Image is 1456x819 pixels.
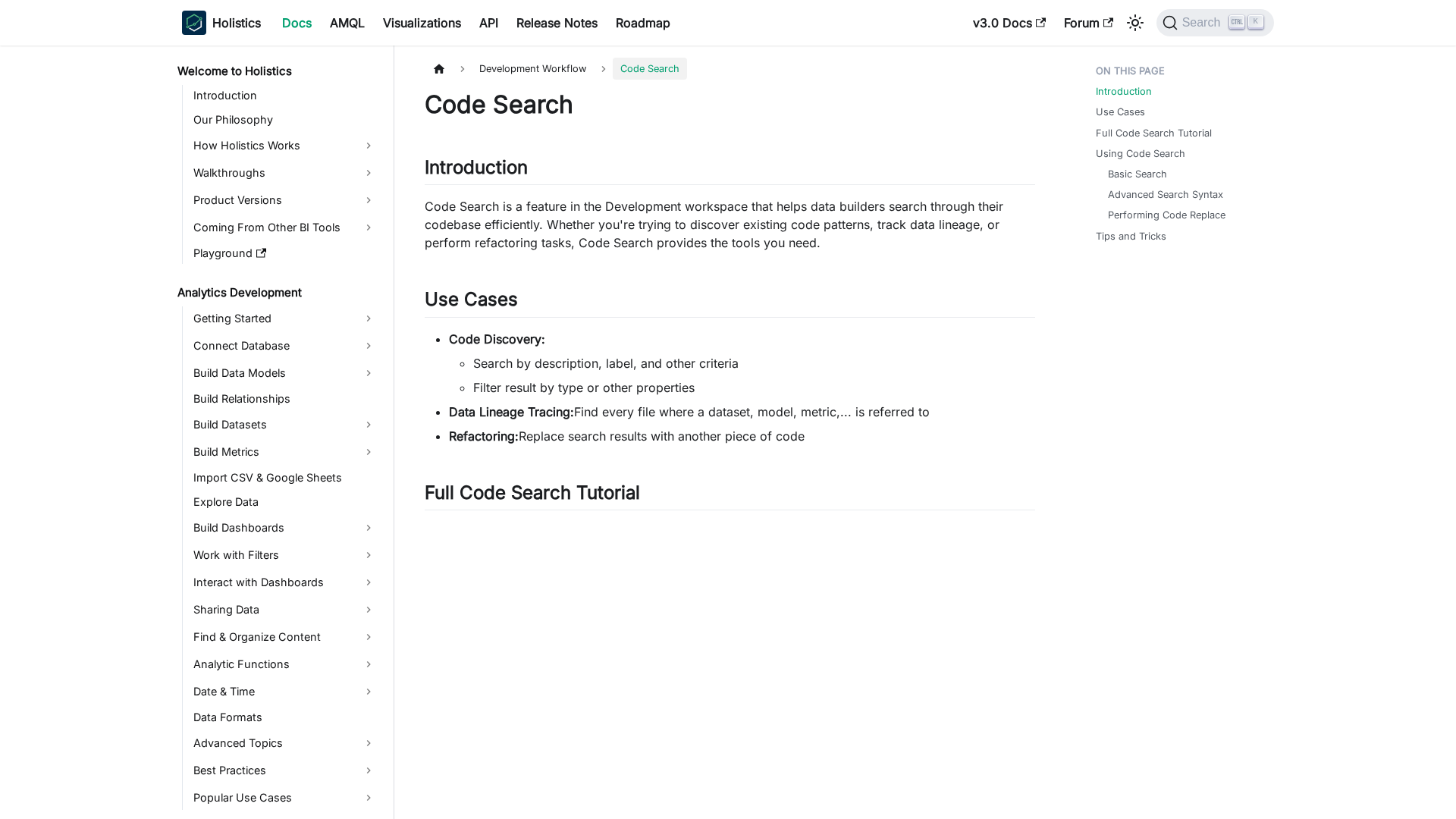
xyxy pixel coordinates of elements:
a: Product Versions [189,188,381,212]
a: Build Metrics [189,440,381,464]
a: Full Code Search Tutorial [1096,126,1212,140]
a: Import CSV & Google Sheets [189,467,381,488]
h2: Use Cases [425,288,1035,317]
nav: Docs sidebar [167,45,394,819]
a: How Holistics Works [189,133,381,158]
a: Docs [273,11,321,35]
a: Roadmap [607,11,679,35]
li: Find every file where a dataset, model, metric,... is referred to [449,403,1035,421]
li: Filter result by type or other properties [473,378,1035,397]
a: Release Notes [507,11,607,35]
a: Getting Started [189,306,381,331]
a: Build Dashboards [189,516,381,540]
a: Welcome to Holistics [173,61,381,82]
a: Build Data Models [189,361,381,385]
strong: Data Lineage Tracing: [449,404,574,419]
a: Coming From Other BI Tools [189,215,381,240]
a: Interact with Dashboards [189,570,381,595]
a: Analytics Development [173,282,381,303]
span: Search [1178,16,1230,30]
li: Replace search results with another piece of code [449,427,1035,445]
h2: Introduction [425,156,1035,185]
a: Performing Code Replace [1108,208,1225,222]
a: Connect Database [189,334,381,358]
a: Popular Use Cases [189,786,381,810]
a: Our Philosophy [189,109,381,130]
a: Introduction [1096,84,1152,99]
strong: Refactoring: [449,428,519,444]
a: Using Code Search [1096,146,1185,161]
a: Work with Filters [189,543,381,567]
a: HolisticsHolistics [182,11,261,35]
span: Development Workflow [472,58,594,80]
a: AMQL [321,11,374,35]
a: Tips and Tricks [1096,229,1166,243]
a: Advanced Topics [189,731,381,755]
nav: Breadcrumbs [425,58,1035,80]
a: Best Practices [189,758,381,783]
button: Search (Ctrl+K) [1156,9,1274,36]
a: Use Cases [1096,105,1145,119]
kbd: K [1248,15,1263,29]
a: Visualizations [374,11,470,35]
li: Search by description, label, and other criteria [473,354,1035,372]
a: v3.0 Docs [964,11,1055,35]
a: Playground [189,243,381,264]
a: Data Formats [189,707,381,728]
a: Basic Search [1108,167,1167,181]
a: Introduction [189,85,381,106]
a: Walkthroughs [189,161,381,185]
strong: Code Discovery: [449,331,545,347]
a: Forum [1055,11,1122,35]
button: Switch between dark and light mode (currently light mode) [1123,11,1147,35]
a: Build Datasets [189,413,381,437]
p: Code Search is a feature in the Development workspace that helps data builders search through the... [425,197,1035,252]
a: Date & Time [189,679,381,704]
b: Holistics [212,14,261,32]
img: Holistics [182,11,206,35]
a: Build Relationships [189,388,381,409]
a: Home page [425,58,453,80]
span: Code Search [613,58,687,80]
h1: Code Search [425,89,1035,120]
a: Sharing Data [189,598,381,622]
h2: Full Code Search Tutorial [425,482,1035,510]
a: Advanced Search Syntax [1108,187,1223,202]
a: Find & Organize Content [189,625,381,649]
a: Analytic Functions [189,652,381,676]
a: API [470,11,507,35]
a: Explore Data [189,491,381,513]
